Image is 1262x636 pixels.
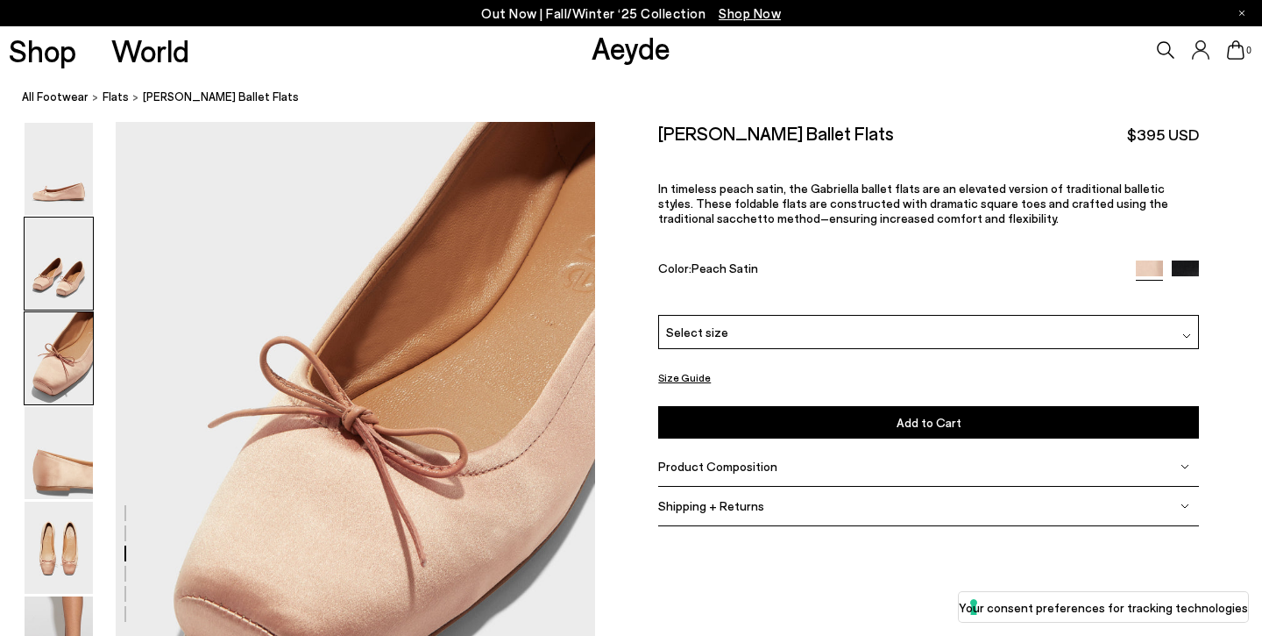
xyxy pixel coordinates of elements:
span: Add to Cart [897,415,961,430]
h2: [PERSON_NAME] Ballet Flats [658,122,894,144]
img: Gabriella Satin Ballet Flats - Image 5 [25,502,93,594]
img: svg%3E [1182,332,1191,340]
a: World [111,35,189,66]
div: Color: [658,260,1118,280]
p: Out Now | Fall/Winter ‘25 Collection [481,3,781,25]
span: [PERSON_NAME] Ballet Flats [143,88,299,106]
span: $395 USD [1127,124,1199,146]
a: flats [103,88,129,106]
span: Shipping + Returns [658,498,764,513]
img: Gabriella Satin Ballet Flats - Image 3 [25,312,93,404]
span: Peach Satin [691,260,758,275]
img: svg%3E [1180,462,1189,471]
span: Product Composition [658,459,777,474]
img: svg%3E [1180,502,1189,511]
span: flats [103,89,129,104]
a: Aeyde [592,29,670,66]
a: All Footwear [22,88,89,106]
span: In timeless peach satin, the Gabriella ballet flats are an elevated version of traditional ballet... [658,181,1168,225]
button: Your consent preferences for tracking technologies [959,592,1248,622]
span: Navigate to /collections/new-in [719,5,781,21]
a: Shop [9,35,76,66]
img: Gabriella Satin Ballet Flats - Image 2 [25,218,93,310]
button: Size Guide [658,367,711,389]
span: 0 [1244,46,1253,55]
span: Select size [666,323,728,341]
a: 0 [1227,40,1244,60]
img: Gabriella Satin Ballet Flats - Image 1 [25,123,93,215]
label: Your consent preferences for tracking technologies [959,598,1248,617]
nav: breadcrumb [22,74,1262,122]
img: Gabriella Satin Ballet Flats - Image 4 [25,407,93,499]
button: Add to Cart [658,406,1199,439]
